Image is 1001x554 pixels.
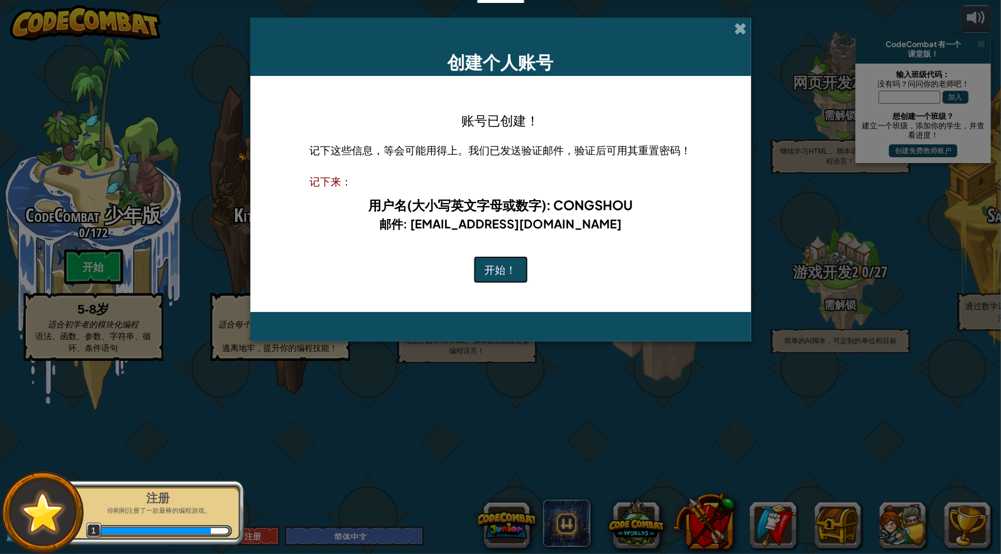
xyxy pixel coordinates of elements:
[84,506,232,515] p: 你刚刚注册了一款最棒的编程游戏。
[379,216,403,231] span: 邮件
[16,486,70,539] img: default.png
[310,141,692,158] p: 记下这些信息，等会可能用得上。我们已发送验证邮件，验证后可用其重置密码！
[379,216,622,231] b: : [EMAIL_ADDRESS][DOMAIN_NAME]
[448,51,554,73] span: 创建个人账号
[211,528,228,534] div: 3 XP直到等级2
[86,523,102,539] span: 1
[462,111,540,130] h4: 账号已创建！
[474,256,528,283] button: 开始！
[368,197,633,213] b: : CONGSHOU
[368,197,546,213] span: 用户名(大小写英文字母或数字)
[84,490,232,506] div: 注册
[99,528,212,534] div: 20 XP取得的
[310,172,692,190] div: 记下来：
